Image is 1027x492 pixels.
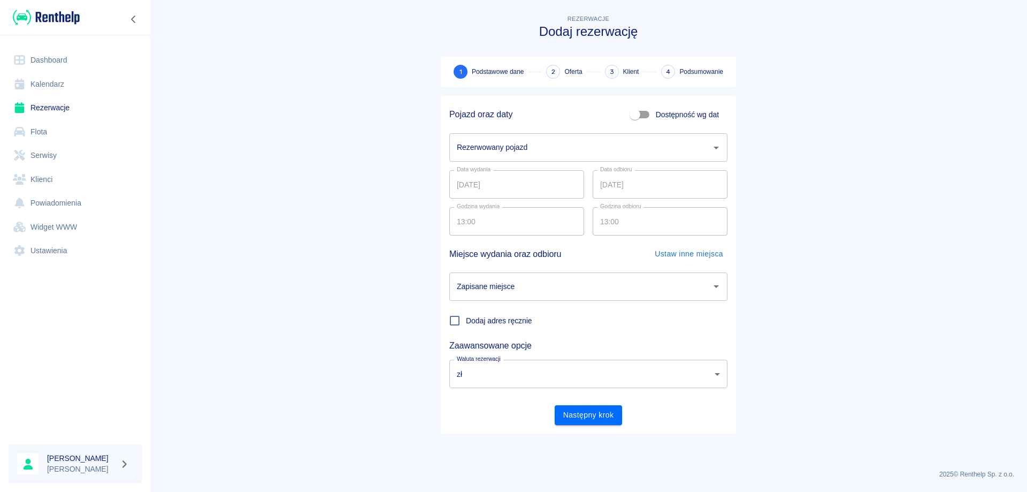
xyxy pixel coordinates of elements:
[472,67,524,77] span: Podstawowe dane
[656,109,719,120] span: Dostępność wg dat
[593,170,727,199] input: DD.MM.YYYY
[610,66,614,78] span: 3
[709,140,724,155] button: Otwórz
[449,170,584,199] input: DD.MM.YYYY
[449,360,727,388] div: zł
[449,340,727,351] h5: Zaawansowane opcje
[126,12,142,26] button: Zwiń nawigację
[600,165,632,173] label: Data odbioru
[441,24,736,39] h3: Dodaj rezerwację
[650,244,727,264] button: Ustaw inne miejsca
[47,453,116,464] h6: [PERSON_NAME]
[163,470,1014,479] p: 2025 © Renthelp Sp. z o.o.
[9,9,80,26] a: Renthelp logo
[457,165,490,173] label: Data wydania
[459,66,462,78] span: 1
[555,405,623,425] button: Następny krok
[551,66,555,78] span: 2
[568,16,609,22] span: Rezerwacje
[679,67,723,77] span: Podsumowanie
[449,207,577,236] input: hh:mm
[13,9,80,26] img: Renthelp logo
[9,72,142,96] a: Kalendarz
[9,96,142,120] a: Rezerwacje
[709,279,724,294] button: Otwórz
[9,191,142,215] a: Powiadomienia
[466,315,532,327] span: Dodaj adres ręcznie
[666,66,670,78] span: 4
[564,67,582,77] span: Oferta
[9,168,142,192] a: Klienci
[623,67,639,77] span: Klient
[47,464,116,475] p: [PERSON_NAME]
[9,215,142,239] a: Widget WWW
[449,109,512,120] h5: Pojazd oraz daty
[9,239,142,263] a: Ustawienia
[449,245,561,264] h5: Miejsce wydania oraz odbioru
[600,202,641,210] label: Godzina odbioru
[457,202,500,210] label: Godzina wydania
[457,355,501,363] label: Waluta rezerwacji
[9,143,142,168] a: Serwisy
[9,48,142,72] a: Dashboard
[9,120,142,144] a: Flota
[593,207,720,236] input: hh:mm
